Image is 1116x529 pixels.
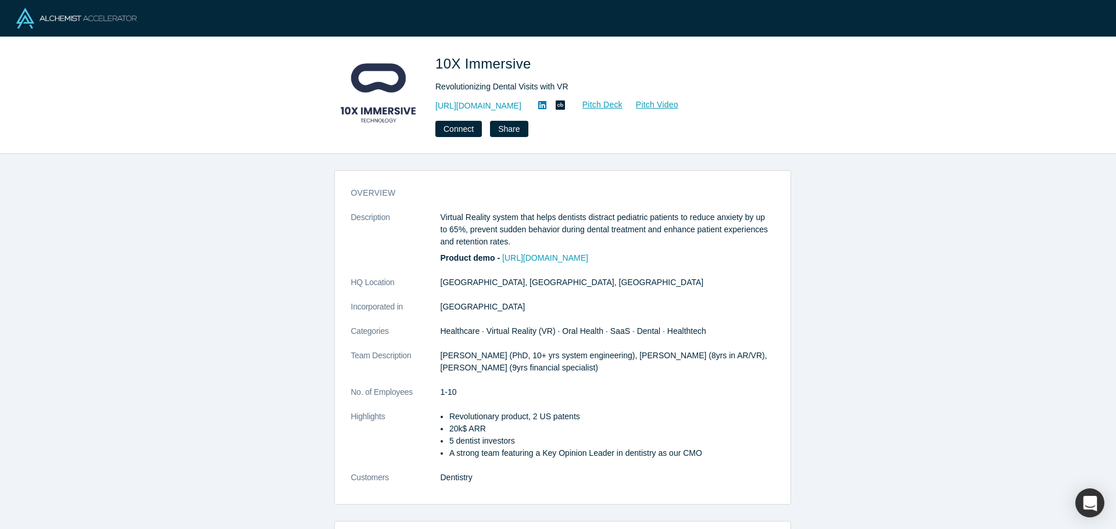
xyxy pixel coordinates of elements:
dt: Incorporated in [351,301,441,325]
a: Pitch Deck [570,98,623,111]
dt: HQ Location [351,276,441,301]
h3: overview [351,187,758,199]
dd: [GEOGRAPHIC_DATA], [GEOGRAPHIC_DATA], [GEOGRAPHIC_DATA] [441,276,774,289]
li: 20k$ ARR [449,423,774,435]
li: Revolutionary product, 2 US patents [449,411,774,423]
strong: Product demo - [441,253,500,262]
div: Revolutionizing Dental Visits with VR [435,81,761,93]
a: [URL][DOMAIN_NAME] [502,253,588,262]
li: A strong team featuring a Key Opinion Leader in dentistry as our CMO [449,447,774,459]
span: Healthcare · Virtual Reality (VR) · Oral Health · SaaS · Dental · Healthtech [441,326,706,336]
button: Connect [435,121,482,137]
a: [URL][DOMAIN_NAME] [435,100,521,112]
span: 10X Immersive [435,56,535,71]
dt: Description [351,211,441,276]
a: Pitch Video [623,98,679,111]
img: Alchemist Logo [16,8,137,28]
dt: Customers [351,472,441,496]
dt: No. of Employees [351,386,441,411]
button: Share [490,121,528,137]
dt: Categories [351,325,441,350]
li: 5 dentist investors [449,435,774,447]
p: [PERSON_NAME] (PhD, 10+ yrs system engineering), [PERSON_NAME] (8yrs in AR/VR), [PERSON_NAME] (9y... [441,350,774,374]
dt: Team Description [351,350,441,386]
dd: 1-10 [441,386,774,398]
dd: [GEOGRAPHIC_DATA] [441,301,774,313]
dd: Dentistry [441,472,774,484]
dt: Highlights [351,411,441,472]
p: Virtual Reality system that helps dentists distract pediatric patients to reduce anxiety by up to... [441,211,774,248]
img: 10X Immersive's Logo [338,53,419,135]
